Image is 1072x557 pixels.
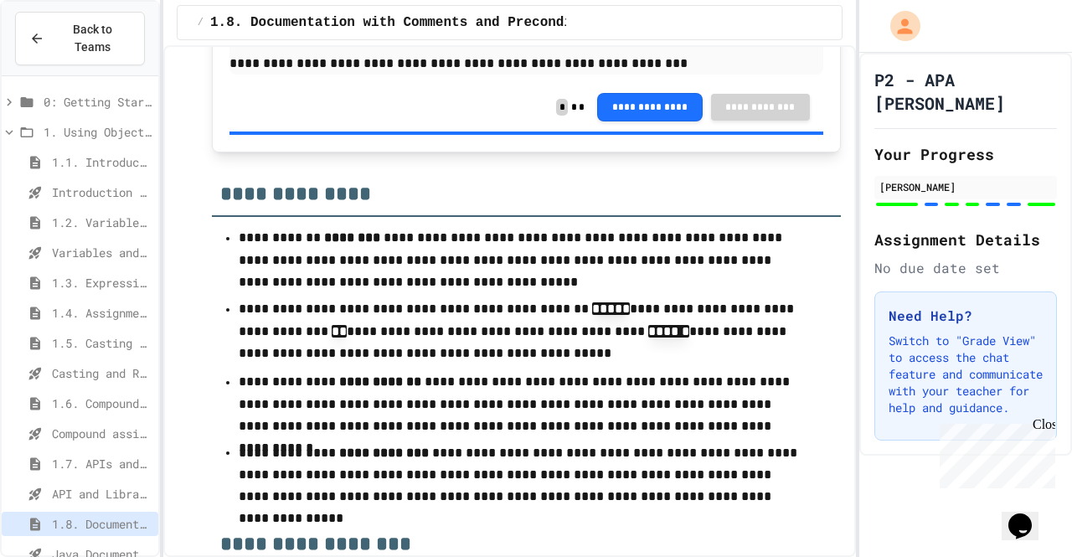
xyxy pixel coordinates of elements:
span: Variables and Data Types - Quiz [52,244,152,261]
iframe: chat widget [933,417,1055,488]
span: 1.5. Casting and Ranges of Values [52,334,152,352]
span: API and Libraries - Topic 1.7 [52,485,152,503]
span: 1.7. APIs and Libraries [52,455,152,472]
span: 1.6. Compound Assignment Operators [52,395,152,412]
div: My Account [873,7,925,45]
span: / [198,16,204,29]
p: Switch to "Grade View" to access the chat feature and communicate with your teacher for help and ... [889,333,1043,416]
span: 1.8. Documentation with Comments and Preconditions [210,13,612,33]
span: Casting and Ranges of variables - Quiz [52,364,152,382]
span: 1. Using Objects and Methods [44,123,152,141]
span: 1.2. Variables and Data Types [52,214,152,231]
h2: Your Progress [874,142,1057,166]
h3: Need Help? [889,306,1043,326]
iframe: chat widget [1002,490,1055,540]
span: Introduction to Algorithms, Programming, and Compilers [52,183,152,201]
button: Back to Teams [15,12,145,65]
span: 1.1. Introduction to Algorithms, Programming, and Compilers [52,153,152,171]
span: Compound assignment operators - Quiz [52,425,152,442]
span: 0: Getting Started [44,93,152,111]
span: Back to Teams [54,21,131,56]
div: Chat with us now!Close [7,7,116,106]
div: No due date set [874,258,1057,278]
h1: P2 - APA [PERSON_NAME] [874,68,1057,115]
span: 1.4. Assignment and Input [52,304,152,322]
div: [PERSON_NAME] [879,179,1052,194]
span: 1.3. Expressions and Output [New] [52,274,152,291]
h2: Assignment Details [874,228,1057,251]
span: 1.8. Documentation with Comments and Preconditions [52,515,152,533]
